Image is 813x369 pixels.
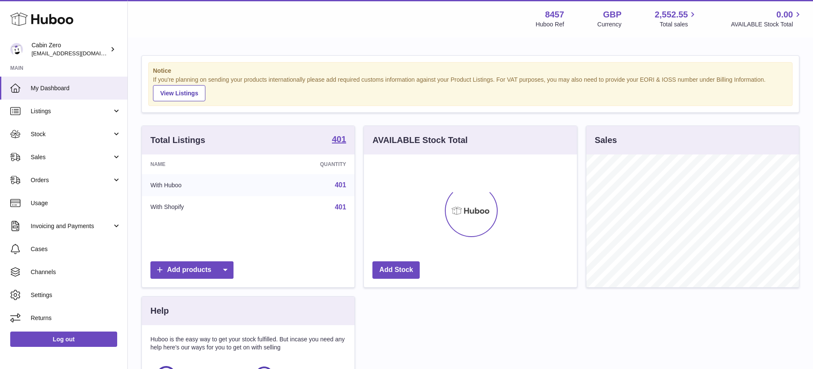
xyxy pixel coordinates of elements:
strong: 401 [332,135,346,143]
a: 2,552.55 Total sales [655,9,698,29]
th: Quantity [257,154,355,174]
span: AVAILABLE Stock Total [731,20,803,29]
a: 0.00 AVAILABLE Stock Total [731,9,803,29]
span: 0.00 [776,9,793,20]
div: Cabin Zero [32,41,108,57]
p: Huboo is the easy way to get your stock fulfilled. But incase you need any help here's our ways f... [150,335,346,352]
h3: Help [150,305,169,317]
th: Name [142,154,257,174]
span: Invoicing and Payments [31,222,112,230]
span: Total sales [660,20,698,29]
h3: AVAILABLE Stock Total [372,134,467,146]
a: 401 [332,135,346,145]
strong: GBP [603,9,621,20]
div: If you're planning on sending your products internationally please add required customs informati... [153,76,788,101]
span: Returns [31,314,121,322]
span: Channels [31,268,121,276]
a: 401 [335,203,346,211]
a: View Listings [153,85,205,101]
h3: Sales [595,134,617,146]
span: Stock [31,130,112,138]
span: Listings [31,107,112,115]
span: Sales [31,153,112,161]
span: Settings [31,291,121,299]
div: Currency [597,20,622,29]
h3: Total Listings [150,134,205,146]
a: Log out [10,332,117,347]
span: [EMAIL_ADDRESS][DOMAIN_NAME] [32,50,125,57]
span: Cases [31,245,121,253]
img: huboo@cabinzero.com [10,43,23,56]
td: With Huboo [142,174,257,196]
a: Add Stock [372,261,420,279]
span: My Dashboard [31,84,121,92]
a: 401 [335,181,346,189]
a: Add products [150,261,234,279]
span: Orders [31,176,112,184]
span: 2,552.55 [655,9,688,20]
div: Huboo Ref [536,20,564,29]
td: With Shopify [142,196,257,218]
strong: 8457 [545,9,564,20]
span: Usage [31,199,121,207]
strong: Notice [153,67,788,75]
